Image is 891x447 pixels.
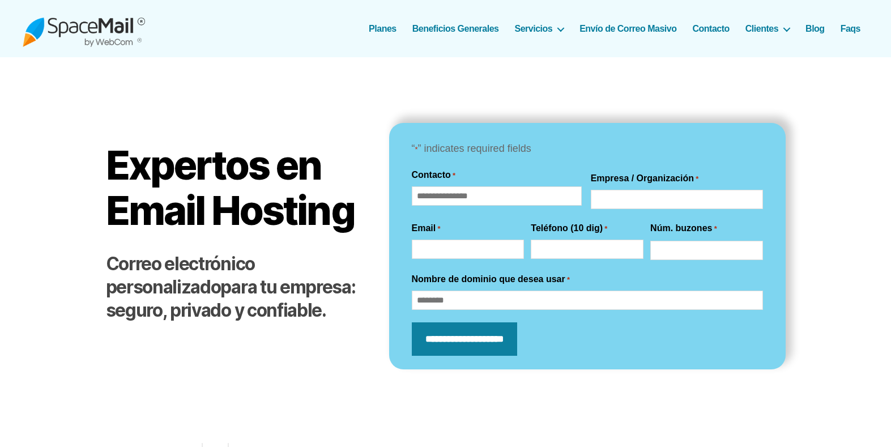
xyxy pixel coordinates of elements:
a: Blog [805,23,825,34]
label: Empresa / Organización [591,172,699,185]
h2: para tu empresa: seguro, privado y confiable. [106,253,366,322]
a: Envío de Correo Masivo [579,23,676,34]
label: Email [412,222,441,235]
a: Servicios [515,23,564,34]
a: Clientes [745,23,790,34]
p: “ ” indicates required fields [412,140,763,158]
a: Contacto [692,23,729,34]
a: Planes [369,23,397,34]
a: Faqs [841,23,860,34]
nav: Horizontal [375,23,868,34]
label: Nombre de dominio que desea usar [412,273,570,286]
img: Spacemail [23,10,145,47]
strong: Correo electrónico personalizado [106,253,255,298]
h1: Expertos en Email Hosting [106,143,366,233]
a: Beneficios Generales [412,23,499,34]
legend: Contacto [412,168,456,182]
label: Teléfono (10 dig) [531,222,607,235]
label: Núm. buzones [650,222,717,235]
